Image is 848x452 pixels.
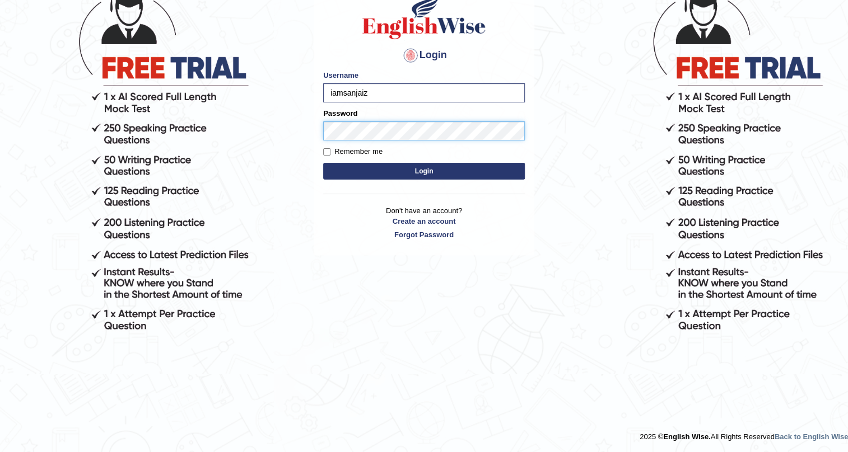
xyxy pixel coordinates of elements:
[323,205,525,240] p: Don't have an account?
[323,163,525,180] button: Login
[323,108,357,119] label: Password
[323,216,525,227] a: Create an account
[323,229,525,240] a: Forgot Password
[323,70,358,81] label: Username
[775,432,848,441] a: Back to English Wise
[323,46,525,64] h4: Login
[663,432,710,441] strong: English Wise.
[323,148,330,156] input: Remember me
[323,146,383,157] label: Remember me
[640,426,848,442] div: 2025 © All Rights Reserved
